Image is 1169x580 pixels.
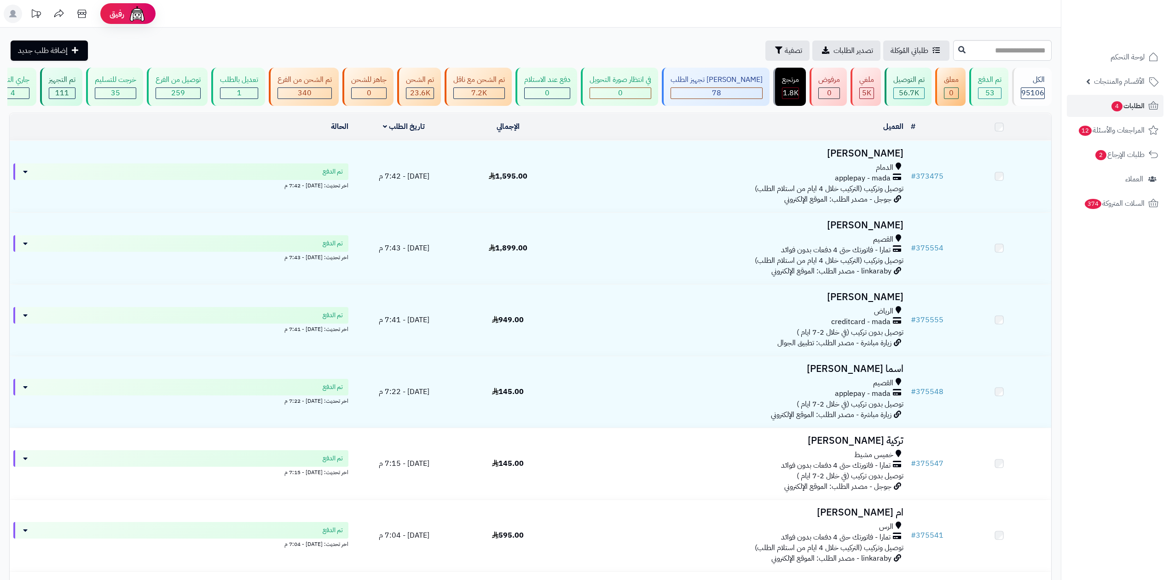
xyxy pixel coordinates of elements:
div: خرجت للتسليم [95,75,136,85]
span: طلبات الإرجاع [1094,148,1145,161]
a: المراجعات والأسئلة12 [1067,119,1163,141]
span: توصيل بدون تركيب (في خلال 2-7 ايام ) [797,470,903,481]
span: تصدير الطلبات [833,45,873,56]
div: مرتجع [782,75,799,85]
a: مرتجع 1.8K [771,68,808,106]
span: 2 [1095,150,1106,161]
button: تصفية [765,41,810,61]
span: توصيل بدون تركيب (في خلال 2-7 ايام ) [797,399,903,410]
a: تعديل بالطلب 1 [209,68,267,106]
span: طلباتي المُوكلة [891,45,928,56]
div: [PERSON_NAME] تجهيز الطلب [671,75,763,85]
span: 56.7K [899,87,919,99]
a: دفع عند الاستلام 0 [514,68,579,106]
div: 23551 [406,88,434,99]
div: 0 [819,88,839,99]
a: طلبات الإرجاع2 [1067,144,1163,166]
span: الدمام [876,162,893,173]
div: جاهز للشحن [351,75,387,85]
a: العملاء [1067,168,1163,190]
div: اخر تحديث: [DATE] - 7:22 م [13,395,348,405]
span: زيارة مباشرة - مصدر الطلب: تطبيق الجوال [777,337,891,348]
a: جاهز للشحن 0 [341,68,395,106]
span: # [911,243,916,254]
h3: ام [PERSON_NAME] [564,507,903,518]
span: # [911,530,916,541]
span: تمارا - فاتورتك حتى 4 دفعات بدون فوائد [781,460,891,471]
span: 0 [949,87,954,99]
span: تم الدفع [323,239,343,248]
div: 0 [944,88,958,99]
span: 1,595.00 [489,171,527,182]
span: 111 [55,87,69,99]
div: 4975 [860,88,874,99]
div: دفع عند الاستلام [524,75,570,85]
div: تم الشحن [406,75,434,85]
span: 4 [1111,101,1123,112]
div: تم الشحن من الفرع [278,75,332,85]
div: الكل [1021,75,1045,85]
a: #375548 [911,386,943,397]
span: تمارا - فاتورتك حتى 4 دفعات بدون فوائد [781,245,891,255]
a: إضافة طلب جديد [11,41,88,61]
span: لوحة التحكم [1111,51,1145,64]
span: creditcard - mada [831,317,891,327]
div: 0 [352,88,386,99]
span: 1,899.00 [489,243,527,254]
span: 1.8K [783,87,799,99]
div: 7223 [454,88,504,99]
a: [PERSON_NAME] تجهيز الطلب 78 [660,68,771,106]
span: توصيل وتركيب (التركيب خلال 4 ايام من استلام الطلب) [755,542,903,553]
h3: [PERSON_NAME] [564,220,903,231]
span: 23.6K [410,87,430,99]
a: تم الدفع 53 [967,68,1010,106]
a: الإجمالي [497,121,520,132]
a: تحديثات المنصة [24,5,47,25]
a: توصيل من الفرع 259 [145,68,209,106]
div: تم الدفع [978,75,1001,85]
span: 595.00 [492,530,524,541]
a: لوحة التحكم [1067,46,1163,68]
span: تمارا - فاتورتك حتى 4 دفعات بدون فوائد [781,532,891,543]
span: جوجل - مصدر الطلب: الموقع الإلكتروني [784,481,891,492]
span: العملاء [1125,173,1143,186]
span: 95106 [1021,87,1044,99]
a: تم الشحن من الفرع 340 [267,68,341,106]
span: 0 [827,87,832,99]
span: 4 [11,87,15,99]
div: 78 [671,88,762,99]
div: 1 [220,88,258,99]
span: 53 [985,87,995,99]
span: تم الدفع [323,454,343,463]
div: 0 [590,88,651,99]
span: linkaraby - مصدر الطلب: الموقع الإلكتروني [771,553,891,564]
span: [DATE] - 7:22 م [379,386,429,397]
span: # [911,171,916,182]
a: تم التجهيز 111 [38,68,84,106]
div: اخر تحديث: [DATE] - 7:15 م [13,467,348,476]
h3: تركية [PERSON_NAME] [564,435,903,446]
a: #373475 [911,171,943,182]
span: 7.2K [471,87,487,99]
span: 145.00 [492,386,524,397]
a: ملغي 5K [849,68,883,106]
div: اخر تحديث: [DATE] - 7:43 م [13,252,348,261]
a: #375555 [911,314,943,325]
span: [DATE] - 7:04 م [379,530,429,541]
a: تم التوصيل 56.7K [883,68,933,106]
div: تم التجهيز [49,75,75,85]
div: في انتظار صورة التحويل [590,75,651,85]
span: 145.00 [492,458,524,469]
a: في انتظار صورة التحويل 0 [579,68,660,106]
a: العميل [883,121,903,132]
span: الطلبات [1111,99,1145,112]
div: 56663 [894,88,924,99]
div: تعديل بالطلب [220,75,258,85]
span: توصيل بدون تركيب (في خلال 2-7 ايام ) [797,327,903,338]
div: 111 [49,88,75,99]
a: السلات المتروكة374 [1067,192,1163,215]
h3: [PERSON_NAME] [564,292,903,302]
span: 374 [1084,199,1102,209]
span: إضافة طلب جديد [18,45,68,56]
div: تم التوصيل [893,75,925,85]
